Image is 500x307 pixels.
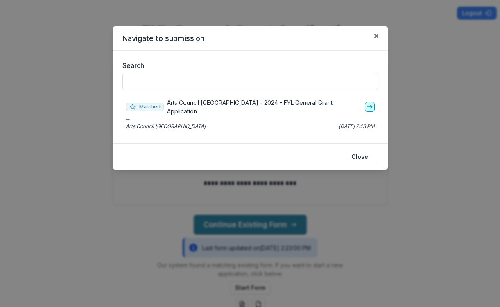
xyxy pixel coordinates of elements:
button: Close [370,29,383,43]
header: Navigate to submission [113,26,388,51]
p: [DATE] 2:23 PM [339,123,375,130]
label: Search [122,61,373,70]
p: Arts Council [GEOGRAPHIC_DATA] - 2024 - FYL General Grant Application [167,98,362,115]
p: Arts Council [GEOGRAPHIC_DATA] [126,123,206,130]
span: Matched [126,103,164,111]
button: Close [346,150,373,163]
a: go-to [365,102,375,112]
